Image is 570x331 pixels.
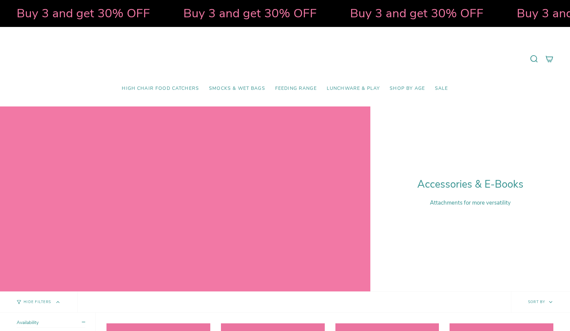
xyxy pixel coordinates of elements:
[322,81,385,96] a: Lunchware & Play
[390,86,425,91] span: Shop by Age
[430,81,453,96] a: SALE
[17,5,150,22] strong: Buy 3 and get 30% OFF
[17,319,85,328] summary: Availability
[417,178,523,191] h1: Accessories & E-Books
[385,81,430,96] a: Shop by Age
[117,81,204,96] a: High Chair Food Catchers
[275,86,317,91] span: Feeding Range
[511,292,570,312] button: Sort by
[417,199,523,207] p: Attachments for more versatility
[24,300,51,304] span: Hide Filters
[17,319,39,326] span: Availability
[350,5,483,22] strong: Buy 3 and get 30% OFF
[327,86,380,91] span: Lunchware & Play
[270,81,322,96] a: Feeding Range
[183,5,317,22] strong: Buy 3 and get 30% OFF
[122,86,199,91] span: High Chair Food Catchers
[204,81,270,96] a: Smocks & Wet Bags
[228,37,342,81] a: Mumma’s Little Helpers
[435,86,448,91] span: SALE
[528,299,545,304] span: Sort by
[209,86,265,91] span: Smocks & Wet Bags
